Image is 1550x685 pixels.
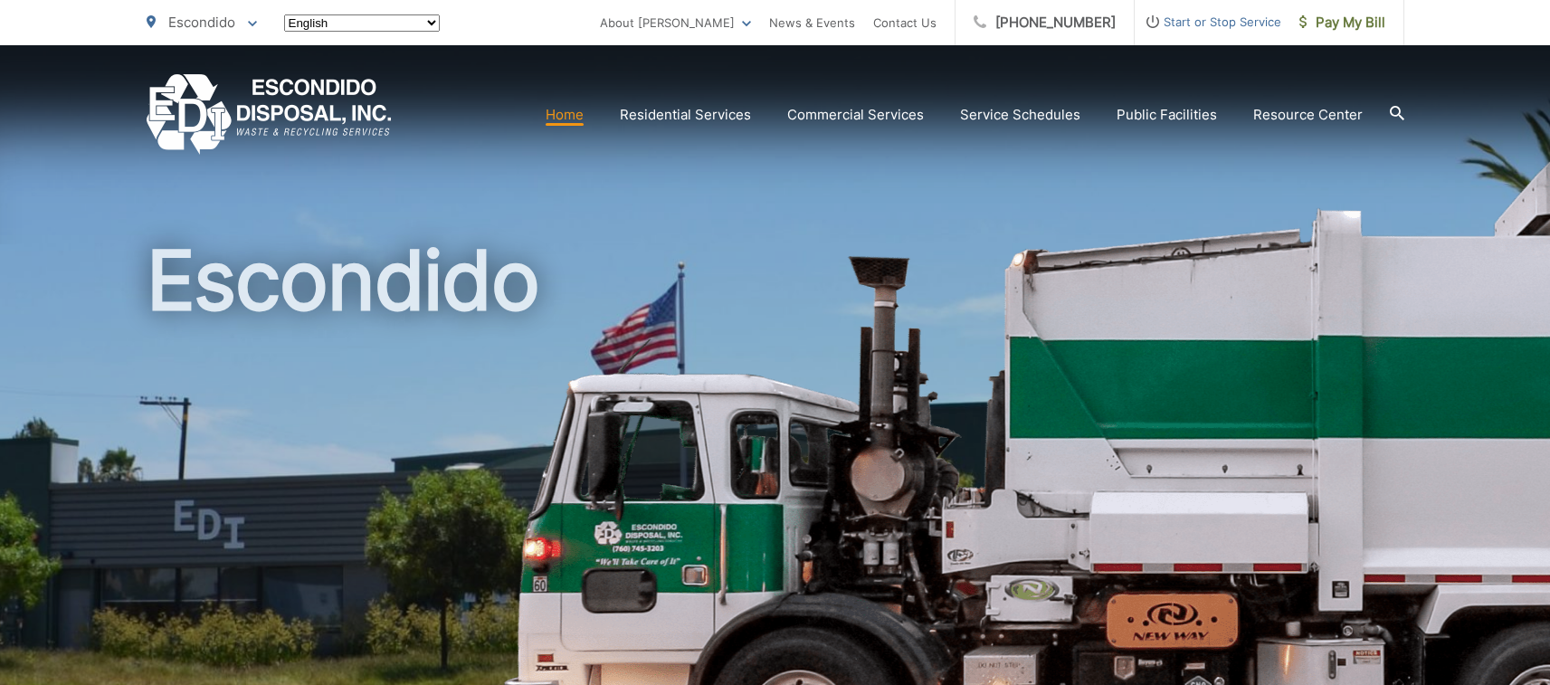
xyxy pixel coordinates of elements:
a: About [PERSON_NAME] [600,12,751,33]
a: EDCD logo. Return to the homepage. [147,74,392,155]
a: Residential Services [620,104,751,126]
a: Public Facilities [1117,104,1217,126]
a: Service Schedules [960,104,1080,126]
select: Select a language [284,14,440,32]
a: News & Events [769,12,855,33]
span: Pay My Bill [1299,12,1385,33]
span: Escondido [168,14,235,31]
a: Home [546,104,584,126]
a: Resource Center [1253,104,1363,126]
a: Commercial Services [787,104,924,126]
a: Contact Us [873,12,937,33]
